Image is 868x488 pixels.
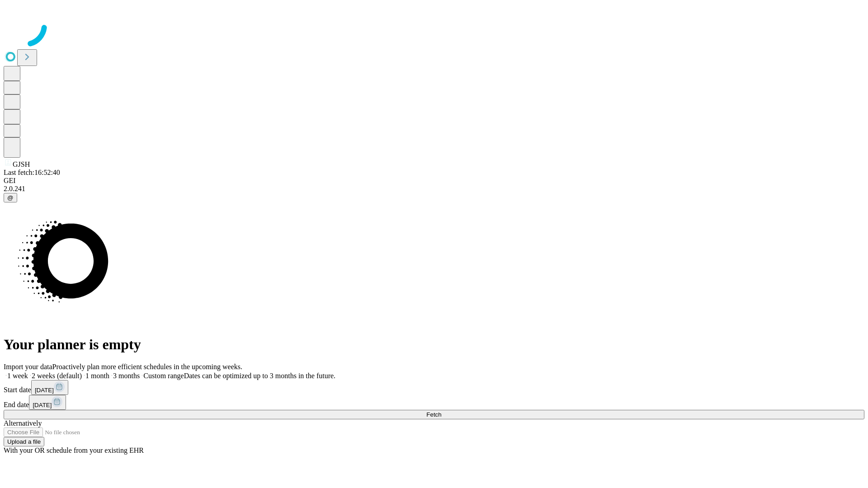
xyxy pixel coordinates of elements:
[32,372,82,380] span: 2 weeks (default)
[31,380,68,395] button: [DATE]
[4,395,864,410] div: End date
[33,402,52,408] span: [DATE]
[4,363,52,371] span: Import your data
[29,395,66,410] button: [DATE]
[113,372,140,380] span: 3 months
[7,194,14,201] span: @
[35,387,54,394] span: [DATE]
[13,160,30,168] span: GJSH
[4,446,144,454] span: With your OR schedule from your existing EHR
[4,410,864,419] button: Fetch
[4,185,864,193] div: 2.0.241
[4,169,60,176] span: Last fetch: 16:52:40
[143,372,184,380] span: Custom range
[4,437,44,446] button: Upload a file
[52,363,242,371] span: Proactively plan more efficient schedules in the upcoming weeks.
[7,372,28,380] span: 1 week
[184,372,335,380] span: Dates can be optimized up to 3 months in the future.
[4,419,42,427] span: Alternatively
[4,380,864,395] div: Start date
[426,411,441,418] span: Fetch
[85,372,109,380] span: 1 month
[4,336,864,353] h1: Your planner is empty
[4,193,17,202] button: @
[4,177,864,185] div: GEI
